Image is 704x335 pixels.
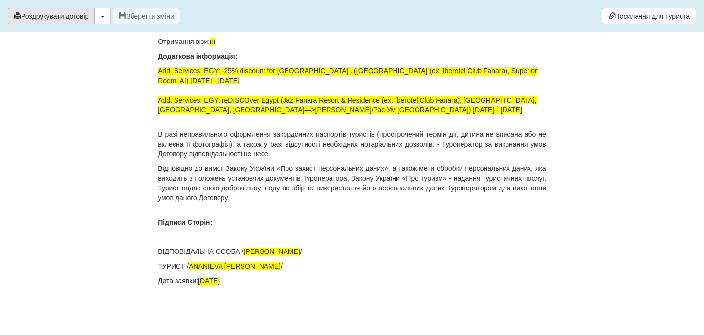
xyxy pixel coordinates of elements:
p: В разі неправильного оформлення закордонних паспортів туристів (прострочений термін дії, дитина н... [158,129,546,159]
button: Зберегти зміни [113,8,180,24]
p: ТУРИСТ / / _________________ [158,261,546,271]
b: Підписи Сторін: [158,218,212,226]
span: ні [210,38,215,45]
p: Отримання візи: [158,37,546,46]
a: Посилання для туриста [602,8,696,24]
p: Відповідно до вимог Закону України «Про захист персональних даних», а також мети обробки персонал... [158,164,546,203]
p: ВІДПОВІДАЛЬНА ОСОБА / / _________________ [158,247,546,256]
button: Роздрукувати договір [8,8,95,24]
b: Додаткова інформація: [158,52,237,60]
p: Дата заявки: [158,276,546,286]
span: [PERSON_NAME] [243,248,300,255]
span: Add. Services: EGY: -25% discount for [GEOGRAPHIC_DATA] . ([GEOGRAPHIC_DATA] (ex. Iberotel Club F... [158,67,537,114]
span: ANANIEVA [PERSON_NAME] [189,262,281,270]
span: [DATE] [198,277,220,285]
